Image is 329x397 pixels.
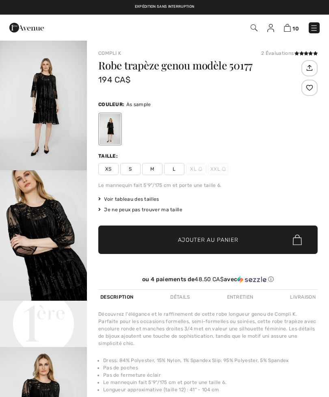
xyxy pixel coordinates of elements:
[168,290,192,304] div: Détails
[98,50,121,56] a: Compli K
[267,24,274,32] img: Mes infos
[98,195,159,203] span: Voir tableau des tailles
[261,50,318,57] div: 2 Évaluations
[98,276,318,283] div: ou 4 paiements de avec
[120,163,141,175] span: S
[98,163,119,175] span: XS
[9,23,44,31] a: 1ère Avenue
[164,163,184,175] span: L
[186,163,206,175] span: XL
[98,102,124,107] span: Couleur:
[237,276,266,283] img: Sezzle
[126,102,151,107] span: As sample
[98,75,130,85] span: 194 CA$
[98,276,318,286] div: ou 4 paiements de48.50 CA$avecSezzle Cliquez pour en savoir plus sur Sezzle
[103,379,318,386] li: Le mannequin fait 5'9"/175 cm et porte une taille 6.
[103,357,318,364] li: Dress: 84% Polyester, 15% Nylon, 1% Spandex Slip: 95% Polyester, 5% Spandex
[222,167,226,171] img: ring-m.svg
[178,236,238,244] span: Ajouter au panier
[293,234,302,245] img: Bag.svg
[98,310,318,347] div: Découvrez l'élégance et le raffinement de cette robe longueur genou de Compli K. Parfaite pour le...
[100,114,121,144] div: As sample
[310,24,318,32] img: Menu
[98,182,318,189] div: Le mannequin fait 5'9"/175 cm et porte une taille 6.
[98,290,135,304] div: Description
[292,26,299,32] span: 10
[198,167,202,171] img: ring-m.svg
[195,276,224,283] span: 48.50 CA$
[284,23,299,33] a: 10
[288,290,318,304] div: Livraison
[303,61,316,75] img: Partagez
[98,206,318,213] div: Je ne peux pas trouver ma taille
[251,24,258,31] img: Recherche
[98,226,318,254] button: Ajouter au panier
[284,24,291,32] img: Panier d'achat
[103,386,318,393] li: Longueur approximative (taille 12) : 41" - 104 cm
[103,371,318,379] li: Pas de fermeture éclair
[103,364,318,371] li: Pas de poches
[208,163,228,175] span: XXL
[98,152,119,160] div: Taille:
[225,290,255,304] div: Entretien
[98,60,299,71] h1: Robe trapèze genou modèle 50177
[142,163,162,175] span: M
[9,20,44,36] img: 1ère Avenue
